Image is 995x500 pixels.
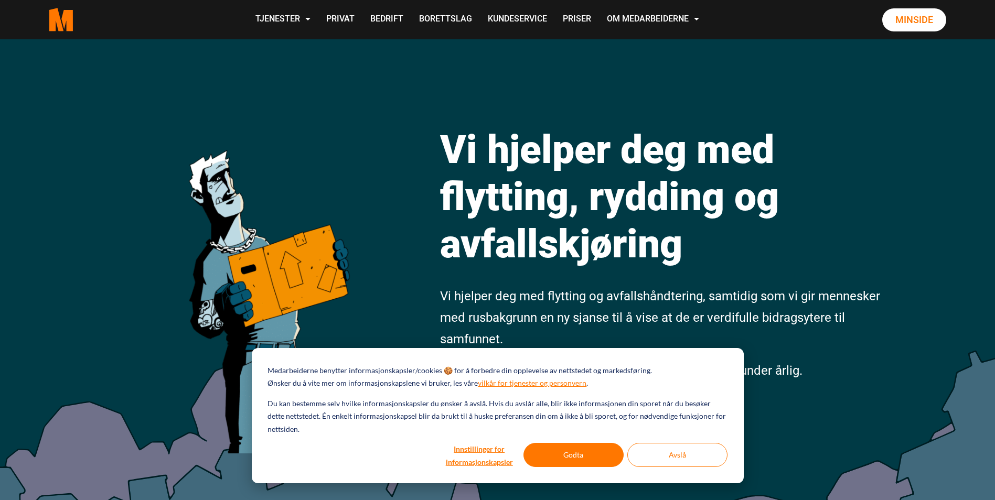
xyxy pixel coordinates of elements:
[440,289,880,346] span: Vi hjelper deg med flytting og avfallshåndtering, samtidig som vi gir mennesker med rusbakgrunn e...
[599,1,707,38] a: Om Medarbeiderne
[248,1,318,38] a: Tjenester
[882,8,946,31] a: Minside
[268,397,727,436] p: Du kan bestemme selv hvilke informasjonskapsler du ønsker å avslå. Hvis du avslår alle, blir ikke...
[411,1,480,38] a: Borettslag
[478,377,586,390] a: vilkår for tjenester og personvern
[178,102,359,453] img: medarbeiderne man icon optimized
[268,364,652,377] p: Medarbeiderne benytter informasjonskapsler/cookies 🍪 for å forbedre din opplevelse av nettstedet ...
[268,377,588,390] p: Ønsker du å vite mer om informasjonskapslene vi bruker, les våre .
[627,443,727,467] button: Avslå
[480,1,555,38] a: Kundeservice
[439,443,520,467] button: Innstillinger for informasjonskapsler
[523,443,624,467] button: Godta
[555,1,599,38] a: Priser
[252,348,744,483] div: Cookie banner
[440,126,883,267] h1: Vi hjelper deg med flytting, rydding og avfallskjøring
[318,1,362,38] a: Privat
[362,1,411,38] a: Bedrift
